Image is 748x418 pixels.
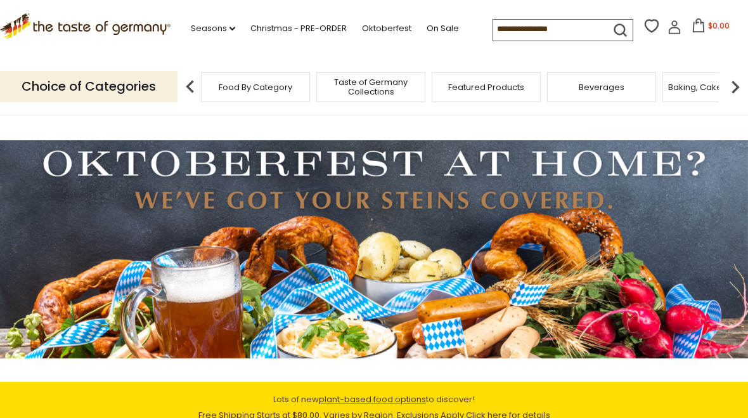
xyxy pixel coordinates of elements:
a: On Sale [427,22,459,36]
a: Christmas - PRE-ORDER [250,22,347,36]
a: Food By Category [219,82,292,92]
a: Oktoberfest [362,22,411,36]
button: $0.00 [684,18,738,37]
a: Taste of Germany Collections [320,77,422,96]
a: Beverages [579,82,624,92]
a: Featured Products [448,82,524,92]
a: plant-based food options [319,393,426,405]
span: $0.00 [708,20,730,31]
img: previous arrow [177,74,203,100]
a: Seasons [191,22,235,36]
img: next arrow [723,74,748,100]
